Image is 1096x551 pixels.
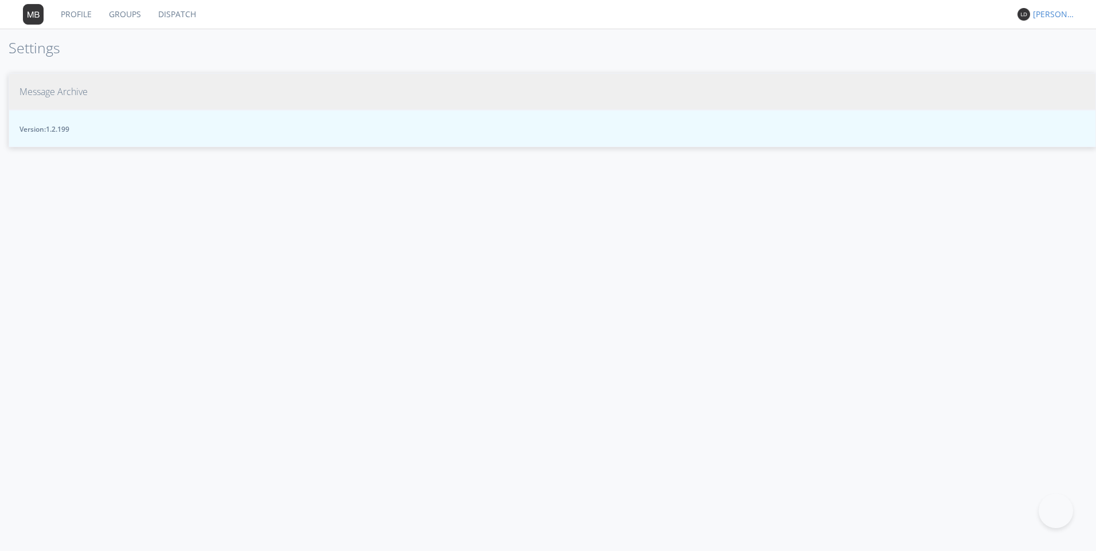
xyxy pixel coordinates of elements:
div: [PERSON_NAME]* [1033,9,1076,20]
span: Message Archive [19,85,88,99]
button: Message Archive [9,73,1096,111]
iframe: Toggle Customer Support [1039,494,1073,528]
button: Version:1.2.199 [9,110,1096,147]
img: 373638.png [1017,8,1030,21]
span: Version: 1.2.199 [19,124,1085,134]
img: 373638.png [23,4,44,25]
